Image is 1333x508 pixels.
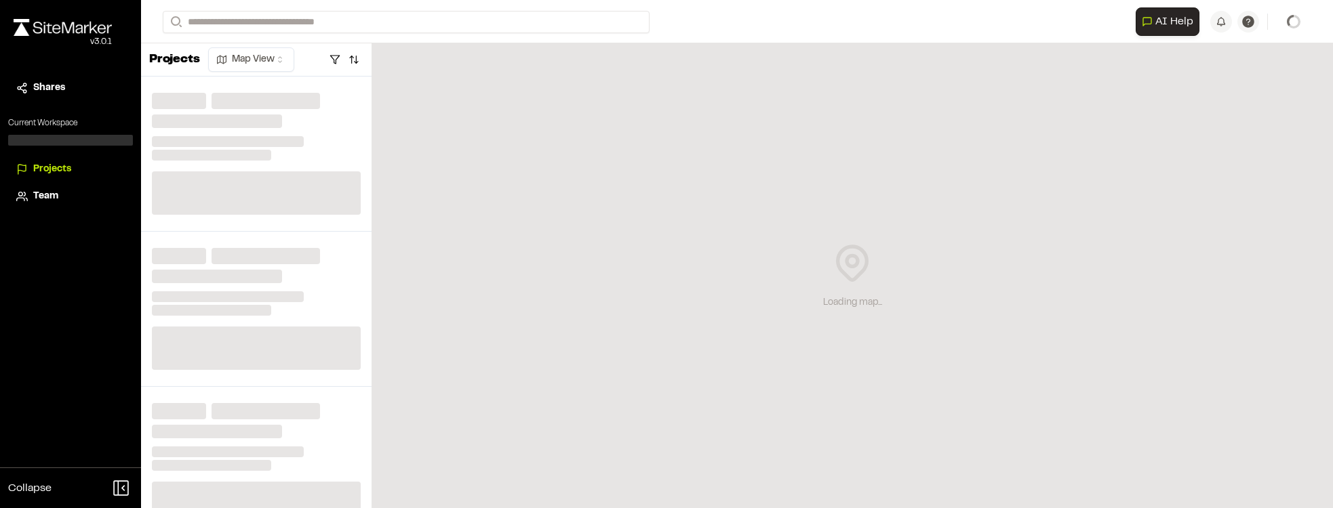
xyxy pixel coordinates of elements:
[1136,7,1199,36] button: Open AI Assistant
[149,51,200,69] p: Projects
[14,19,112,36] img: rebrand.png
[8,480,52,496] span: Collapse
[823,295,882,310] div: Loading map...
[16,81,125,96] a: Shares
[1155,14,1193,30] span: AI Help
[16,162,125,177] a: Projects
[16,189,125,204] a: Team
[163,11,187,33] button: Search
[33,189,58,204] span: Team
[33,162,71,177] span: Projects
[8,117,133,129] p: Current Workspace
[14,36,112,48] div: Oh geez...please don't...
[1136,7,1205,36] div: Open AI Assistant
[33,81,65,96] span: Shares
